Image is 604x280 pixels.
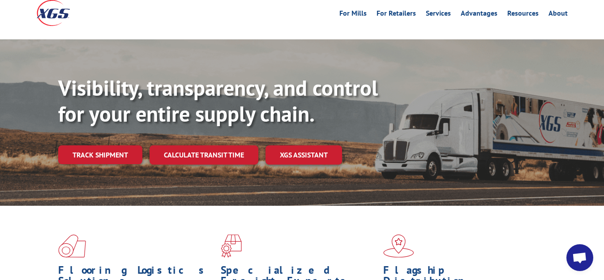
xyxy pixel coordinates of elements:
a: For Mills [339,10,367,20]
a: For Retailers [377,10,416,20]
a: Advantages [461,10,497,20]
b: Visibility, transparency, and control for your entire supply chain. [58,74,378,127]
img: xgs-icon-focused-on-flooring-red [221,234,242,258]
a: Resources [507,10,539,20]
a: XGS ASSISTANT [266,145,342,165]
img: xgs-icon-total-supply-chain-intelligence-red [58,234,86,258]
a: Track shipment [58,145,142,164]
div: Open chat [566,244,593,271]
a: About [548,10,568,20]
a: Services [426,10,451,20]
a: Calculate transit time [150,145,258,165]
img: xgs-icon-flagship-distribution-model-red [383,234,414,258]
